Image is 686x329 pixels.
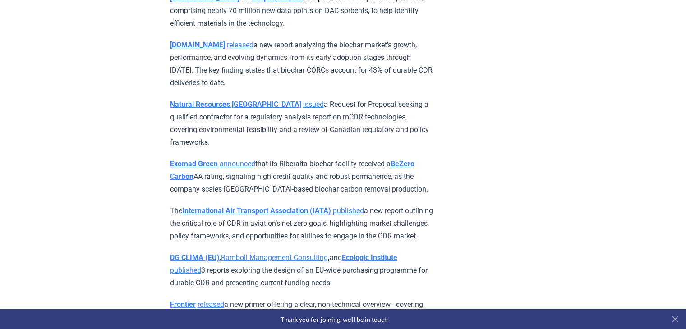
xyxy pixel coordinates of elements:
[170,205,434,242] p: The a new report outlining the critical role of CDR in aviation’s net-zero goals, highlighting ma...
[170,160,218,168] a: Exomad Green
[303,100,324,109] a: issued
[227,41,253,49] a: released
[170,266,201,274] a: published
[170,158,434,196] p: that its Riberalta biochar facility received a AA rating, signaling high credit quality and robus...
[198,300,224,309] a: released
[342,253,397,262] a: Ecologic Institute
[221,253,330,262] strong: ,
[170,39,434,89] p: a new report analyzing the biochar market’s growth, performance, and evolving dynamics from its e...
[333,206,364,215] a: published
[170,100,301,109] a: Natural Resources [GEOGRAPHIC_DATA]
[220,160,255,168] a: announced
[170,98,434,149] p: a Request for Proposal seeking a qualified contractor for a regulatory analysis report on mCDR te...
[182,206,331,215] a: International Air Transport Association (IATA)
[170,300,196,309] a: Frontier
[170,253,220,262] a: DG CLIMA (EU)
[221,253,328,262] a: Ramboll Management Consulting
[170,41,225,49] a: [DOMAIN_NAME]
[170,251,434,289] p: , and 3 reports exploring the design of an EU-wide purchasing programme for durable CDR and prese...
[170,160,414,181] a: BeZero Carbon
